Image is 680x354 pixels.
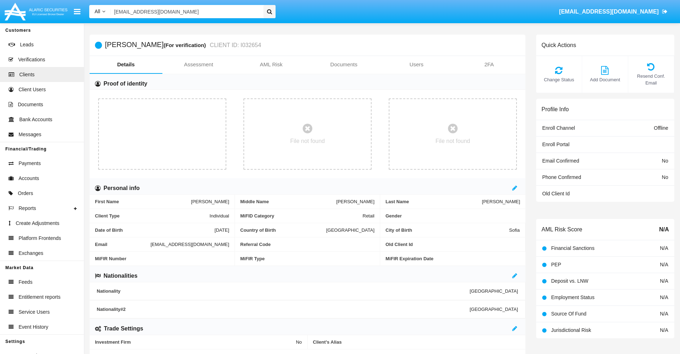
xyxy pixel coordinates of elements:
[632,73,670,86] span: Resend Conf. Email
[215,227,229,233] span: [DATE]
[19,116,52,123] span: Bank Accounts
[20,41,34,48] span: Leads
[363,213,374,219] span: Retail
[19,278,32,286] span: Feeds
[104,184,140,192] h6: Personal info
[296,339,302,345] span: No
[97,307,470,312] span: Nationality #2
[556,2,671,22] a: [EMAIL_ADDRESS][DOMAIN_NAME]
[19,86,46,93] span: Client Users
[470,307,518,312] span: [GEOGRAPHIC_DATA]
[551,311,586,317] span: Source Of Fund
[470,288,518,294] span: [GEOGRAPHIC_DATA]
[336,199,374,204] span: [PERSON_NAME]
[19,131,41,138] span: Messages
[240,242,374,247] span: Referral Code
[97,288,470,294] span: Nationality
[551,327,591,333] span: Jurisdictional Risk
[313,339,520,345] span: Client’s Alias
[660,245,668,251] span: N/A
[104,325,143,333] h6: Trade Settings
[162,56,235,73] a: Assessment
[19,175,39,182] span: Accounts
[90,56,162,73] a: Details
[104,80,147,88] h6: Proof of identity
[95,199,191,204] span: First Name
[89,8,111,15] a: All
[105,41,261,49] h5: [PERSON_NAME]
[4,1,69,22] img: Logo image
[240,199,336,204] span: Middle Name
[19,250,43,257] span: Exchanges
[386,256,520,261] span: MiFIR Expiration Date
[380,56,453,73] a: Users
[662,174,668,180] span: No
[482,199,520,204] span: [PERSON_NAME]
[95,242,151,247] span: Email
[660,294,668,300] span: N/A
[540,76,578,83] span: Change Status
[235,56,308,73] a: AML Risk
[95,213,210,219] span: Client Type
[386,227,509,233] span: City of Birth
[240,256,374,261] span: MiFIR Type
[542,226,582,233] h6: AML Risk Score
[586,76,624,83] span: Add Document
[551,245,594,251] span: Financial Sanctions
[551,262,561,267] span: PEP
[386,213,520,219] span: Gender
[19,323,48,331] span: Event History
[151,242,229,247] span: [EMAIL_ADDRESS][DOMAIN_NAME]
[659,225,669,234] span: N/A
[191,199,229,204] span: [PERSON_NAME]
[542,125,575,131] span: Enroll Channel
[18,56,45,63] span: Verifications
[19,205,36,212] span: Reports
[542,191,570,196] span: Old Client Id
[111,5,261,18] input: Search
[453,56,526,73] a: 2FA
[95,339,296,345] span: Investment Firm
[208,42,261,48] small: CLIENT ID: I032654
[654,125,668,131] span: Offline
[551,278,588,284] span: Deposit vs. LNW
[542,106,569,113] h6: Profile Info
[542,42,576,48] h6: Quick Actions
[16,220,59,227] span: Create Adjustments
[308,56,381,73] a: Documents
[95,9,100,14] span: All
[104,272,137,280] h6: Nationalities
[542,158,579,164] span: Email Confirmed
[542,142,569,147] span: Enroll Portal
[163,41,208,49] div: (For verification)
[19,235,61,242] span: Platform Frontends
[19,308,50,316] span: Service Users
[326,227,374,233] span: [GEOGRAPHIC_DATA]
[386,242,520,247] span: Old Client Id
[18,101,43,108] span: Documents
[542,174,581,180] span: Phone Confirmed
[95,227,215,233] span: Date of Birth
[210,213,229,219] span: Individual
[662,158,668,164] span: No
[386,199,482,204] span: Last Name
[95,256,229,261] span: MiFIR Number
[19,160,41,167] span: Payments
[19,71,35,78] span: Clients
[19,293,61,301] span: Entitlement reports
[660,262,668,267] span: N/A
[660,311,668,317] span: N/A
[551,294,594,300] span: Employment Status
[660,327,668,333] span: N/A
[559,9,659,15] span: [EMAIL_ADDRESS][DOMAIN_NAME]
[240,213,363,219] span: MiFID Category
[660,278,668,284] span: N/A
[18,190,33,197] span: Orders
[509,227,520,233] span: Sofia
[240,227,326,233] span: Country of Birth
